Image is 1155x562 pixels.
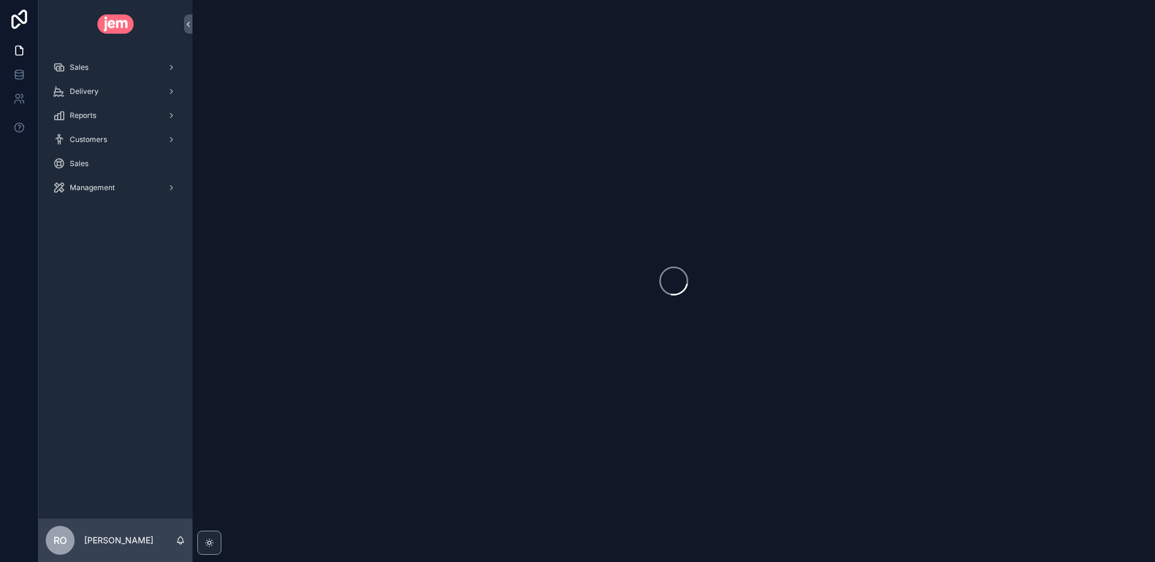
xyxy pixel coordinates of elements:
a: Sales [46,153,185,174]
span: Customers [70,135,107,144]
a: Sales [46,57,185,78]
img: App logo [97,14,134,34]
span: Reports [70,111,96,120]
p: [PERSON_NAME] [84,534,153,546]
span: RO [54,533,67,548]
span: Delivery [70,87,99,96]
span: Management [70,183,115,193]
span: Sales [70,63,88,72]
a: Management [46,177,185,199]
span: Sales [70,159,88,168]
div: scrollable content [38,48,192,214]
a: Delivery [46,81,185,102]
a: Customers [46,129,185,150]
a: Reports [46,105,185,126]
